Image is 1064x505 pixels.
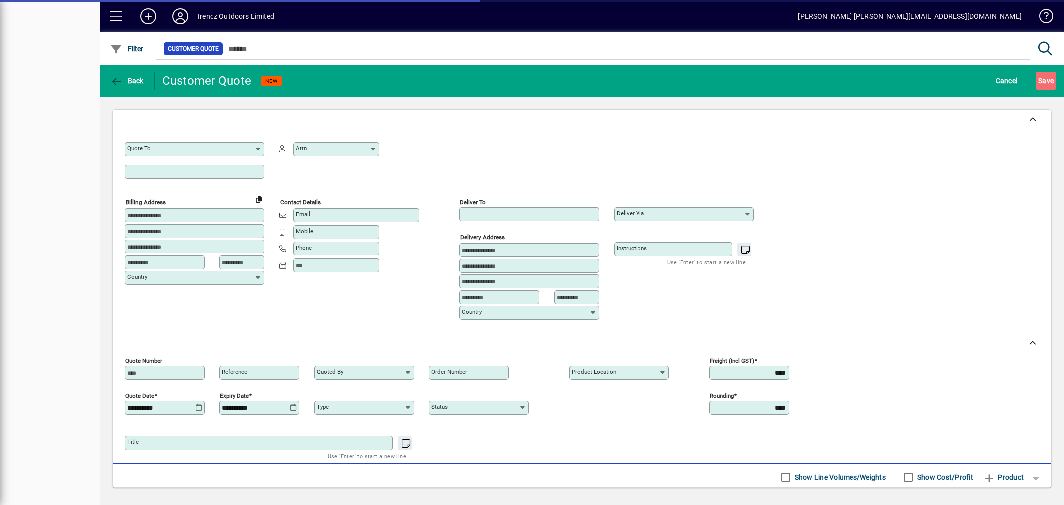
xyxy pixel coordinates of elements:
[1038,73,1054,89] span: ave
[222,368,247,375] mat-label: Reference
[196,8,274,24] div: Trendz Outdoors Limited
[1038,77,1042,85] span: S
[162,73,252,89] div: Customer Quote
[110,77,144,85] span: Back
[296,145,307,152] mat-label: Attn
[132,7,164,25] button: Add
[1032,2,1052,34] a: Knowledge Base
[296,244,312,251] mat-label: Phone
[317,368,343,375] mat-label: Quoted by
[915,472,973,482] label: Show Cost/Profit
[983,469,1024,485] span: Product
[108,40,146,58] button: Filter
[108,72,146,90] button: Back
[100,72,155,90] app-page-header-button: Back
[617,245,647,252] mat-label: Instructions
[996,73,1018,89] span: Cancel
[431,403,448,410] mat-label: Status
[127,273,147,280] mat-label: Country
[462,308,482,315] mat-label: Country
[251,191,267,207] button: Copy to Delivery address
[296,228,313,235] mat-label: Mobile
[710,357,754,364] mat-label: Freight (incl GST)
[296,211,310,218] mat-label: Email
[125,357,162,364] mat-label: Quote number
[978,468,1029,486] button: Product
[1036,72,1056,90] button: Save
[431,368,467,375] mat-label: Order number
[168,44,219,54] span: Customer Quote
[328,450,406,462] mat-hint: Use 'Enter' to start a new line
[110,45,144,53] span: Filter
[460,199,486,206] mat-label: Deliver To
[220,392,249,399] mat-label: Expiry date
[164,7,196,25] button: Profile
[667,256,746,268] mat-hint: Use 'Enter' to start a new line
[572,368,616,375] mat-label: Product location
[993,72,1020,90] button: Cancel
[127,438,139,445] mat-label: Title
[793,472,886,482] label: Show Line Volumes/Weights
[125,392,154,399] mat-label: Quote date
[317,403,329,410] mat-label: Type
[798,8,1022,24] div: [PERSON_NAME] [PERSON_NAME][EMAIL_ADDRESS][DOMAIN_NAME]
[265,78,278,84] span: NEW
[127,145,151,152] mat-label: Quote To
[617,210,644,217] mat-label: Deliver via
[710,392,734,399] mat-label: Rounding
